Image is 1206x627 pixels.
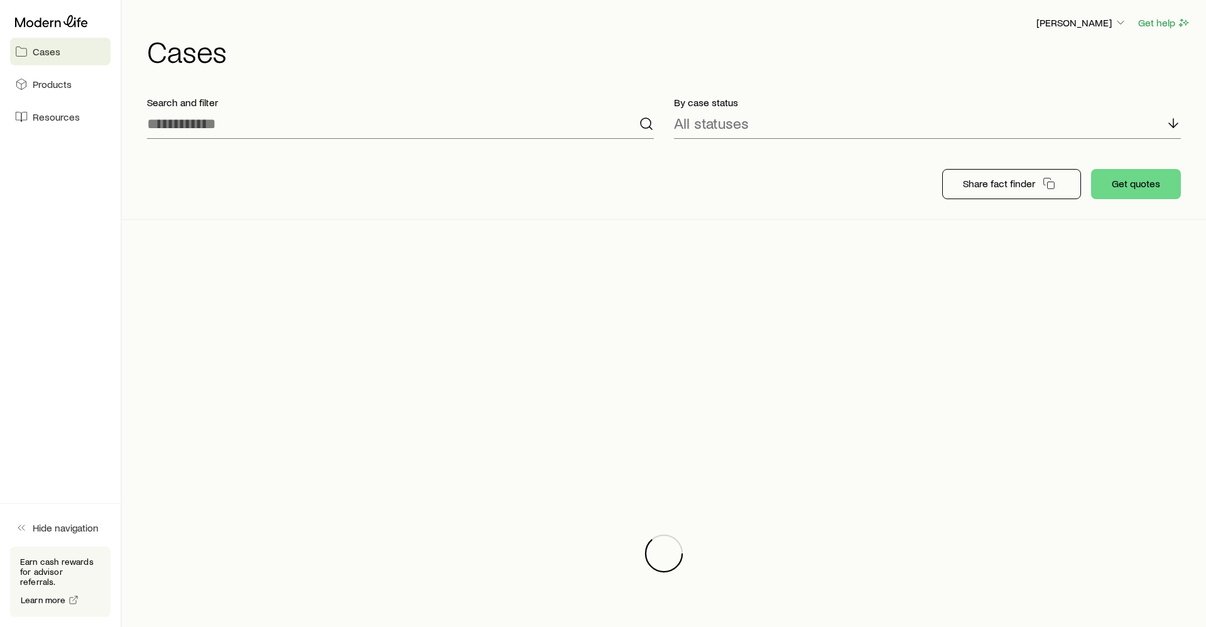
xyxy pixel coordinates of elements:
p: All statuses [674,114,749,132]
p: [PERSON_NAME] [1036,16,1127,29]
h1: Cases [147,36,1191,66]
a: Resources [10,103,111,131]
span: Products [33,78,72,90]
div: Earn cash rewards for advisor referrals.Learn more [10,547,111,617]
p: Search and filter [147,96,654,109]
p: By case status [674,96,1181,109]
a: Cases [10,38,111,65]
span: Cases [33,45,60,58]
span: Hide navigation [33,521,99,534]
button: Get quotes [1091,169,1181,199]
button: Hide navigation [10,514,111,542]
p: Share fact finder [963,177,1035,190]
button: Share fact finder [942,169,1081,199]
span: Learn more [21,596,66,604]
p: Earn cash rewards for advisor referrals. [20,557,100,587]
span: Resources [33,111,80,123]
button: [PERSON_NAME] [1036,16,1127,31]
button: Get help [1138,16,1191,30]
a: Products [10,70,111,98]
